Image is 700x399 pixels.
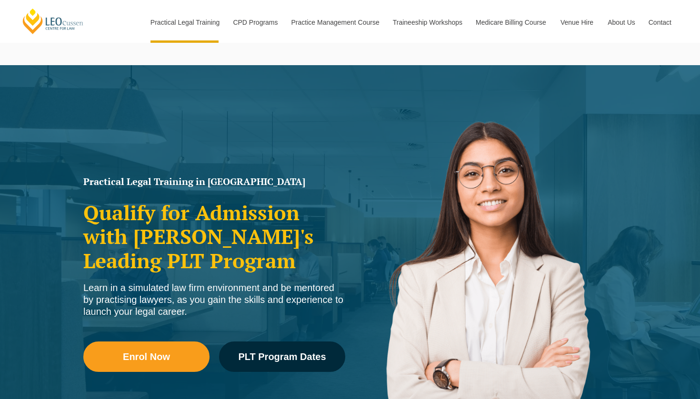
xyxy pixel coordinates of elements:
a: About Us [600,2,641,43]
div: Learn in a simulated law firm environment and be mentored by practising lawyers, as you gain the ... [83,282,345,318]
span: Enrol Now [123,352,170,361]
a: Practical Legal Training [143,2,226,43]
a: Medicare Billing Course [469,2,553,43]
span: PLT Program Dates [238,352,326,361]
h1: Practical Legal Training in [GEOGRAPHIC_DATA] [83,177,345,186]
a: Traineeship Workshops [386,2,469,43]
a: CPD Programs [226,2,284,43]
a: Practice Management Course [284,2,386,43]
iframe: LiveChat chat widget [636,335,676,375]
a: Contact [641,2,679,43]
a: Venue Hire [553,2,600,43]
a: PLT Program Dates [219,341,345,372]
a: [PERSON_NAME] Centre for Law [21,8,85,35]
a: Enrol Now [83,341,210,372]
h2: Qualify for Admission with [PERSON_NAME]'s Leading PLT Program [83,201,345,272]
